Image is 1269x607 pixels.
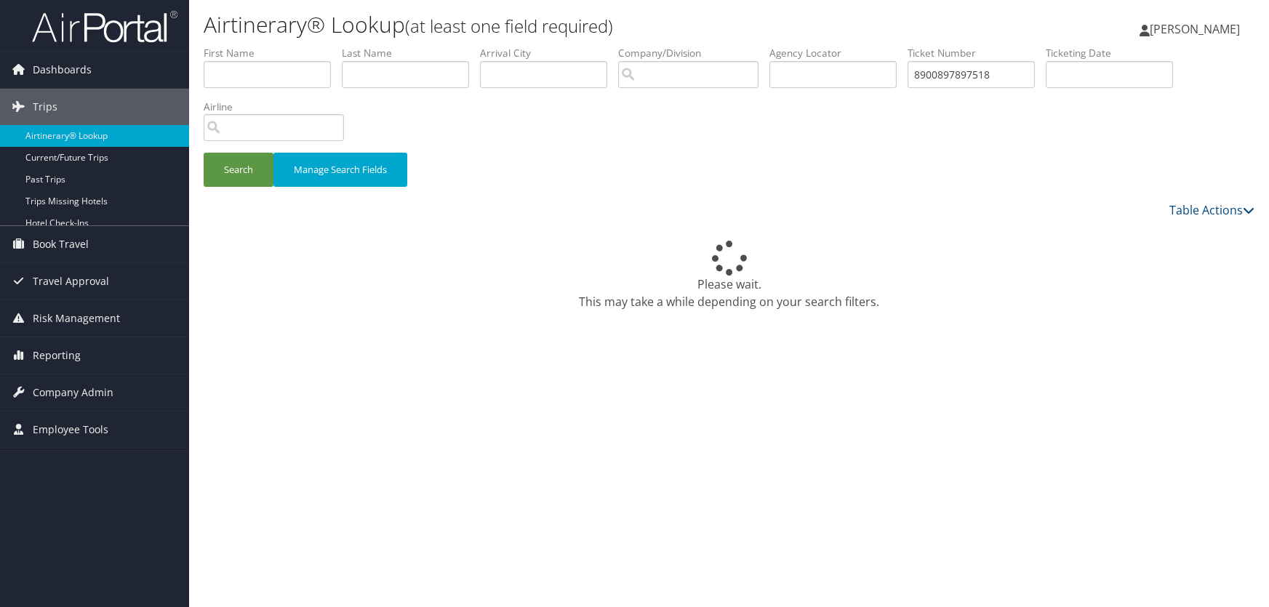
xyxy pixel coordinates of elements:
span: [PERSON_NAME] [1150,21,1240,37]
label: Arrival City [480,46,618,60]
span: Travel Approval [33,263,109,300]
label: Ticket Number [908,46,1046,60]
small: (at least one field required) [405,14,613,38]
button: Search [204,153,273,187]
span: Reporting [33,337,81,374]
label: Last Name [342,46,480,60]
span: Risk Management [33,300,120,337]
img: airportal-logo.png [32,9,177,44]
div: Please wait. This may take a while depending on your search filters. [204,241,1254,310]
span: Trips [33,89,57,125]
label: Agency Locator [769,46,908,60]
button: Manage Search Fields [273,153,407,187]
h1: Airtinerary® Lookup [204,9,904,40]
span: Employee Tools [33,411,108,448]
span: Company Admin [33,374,113,411]
label: Company/Division [618,46,769,60]
label: Airline [204,100,355,114]
span: Book Travel [33,226,89,262]
label: Ticketing Date [1046,46,1184,60]
span: Dashboards [33,52,92,88]
a: Table Actions [1169,202,1254,218]
a: [PERSON_NAME] [1140,7,1254,51]
label: First Name [204,46,342,60]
